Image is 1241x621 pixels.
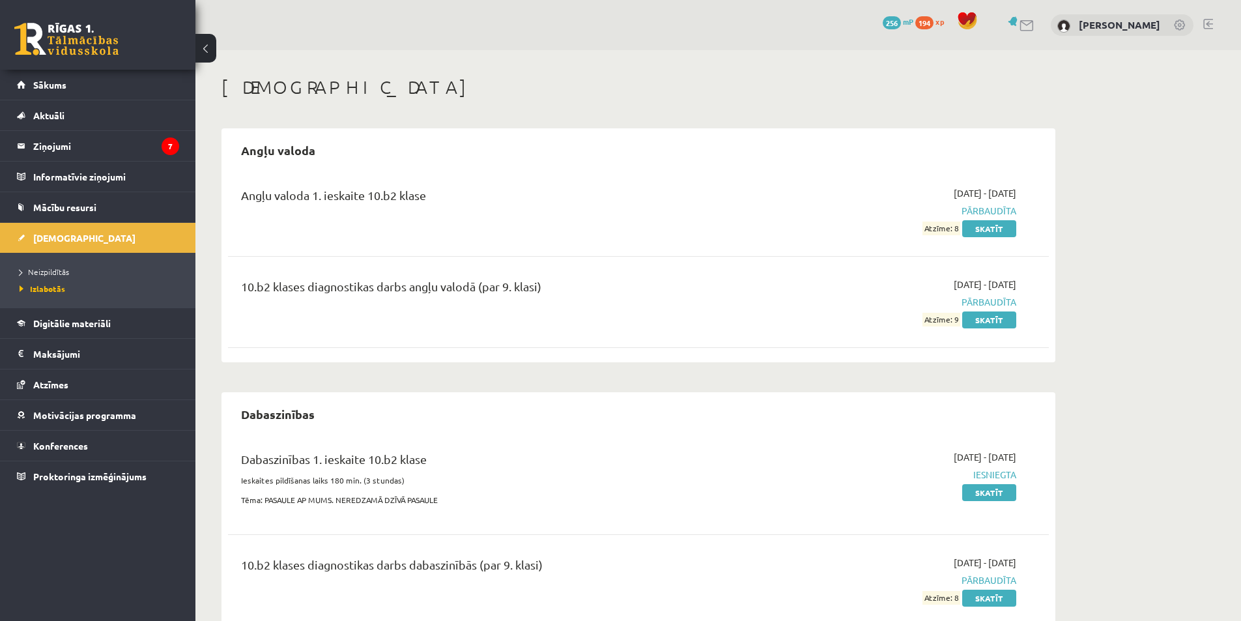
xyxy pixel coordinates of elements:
img: Viktorija Skripko [1057,20,1070,33]
span: Atzīme: 8 [922,591,960,605]
span: Atzīmes [33,379,68,390]
span: Motivācijas programma [33,409,136,421]
a: Skatīt [962,484,1016,501]
a: [DEMOGRAPHIC_DATA] [17,223,179,253]
span: 194 [915,16,934,29]
h2: Dabaszinības [228,399,328,429]
span: [DATE] - [DATE] [954,450,1016,464]
span: Proktoringa izmēģinājums [33,470,147,482]
span: Atzīme: 9 [922,313,960,326]
span: Atzīme: 8 [922,222,960,235]
legend: Informatīvie ziņojumi [33,162,179,192]
div: Dabaszinības 1. ieskaite 10.b2 klase [241,450,751,474]
a: Mācību resursi [17,192,179,222]
span: [DATE] - [DATE] [954,556,1016,570]
a: Skatīt [962,220,1016,237]
span: Mācību resursi [33,201,96,213]
a: Sākums [17,70,179,100]
span: Aktuāli [33,109,64,121]
a: 194 xp [915,16,950,27]
a: Proktoringa izmēģinājums [17,461,179,491]
span: Sākums [33,79,66,91]
p: Tēma: PASAULE AP MUMS. NEREDZAMĀ DZĪVĀ PASAULE [241,494,751,506]
div: 10.b2 klases diagnostikas darbs angļu valodā (par 9. klasi) [241,278,751,302]
i: 7 [162,137,179,155]
a: Informatīvie ziņojumi [17,162,179,192]
a: Maksājumi [17,339,179,369]
span: [DEMOGRAPHIC_DATA] [33,232,136,244]
div: 10.b2 klases diagnostikas darbs dabaszinībās (par 9. klasi) [241,556,751,580]
a: Atzīmes [17,369,179,399]
span: [DATE] - [DATE] [954,278,1016,291]
h1: [DEMOGRAPHIC_DATA] [221,76,1055,98]
a: Aktuāli [17,100,179,130]
span: [DATE] - [DATE] [954,186,1016,200]
span: Pārbaudīta [771,573,1016,587]
a: [PERSON_NAME] [1079,18,1160,31]
a: Digitālie materiāli [17,308,179,338]
legend: Maksājumi [33,339,179,369]
a: Skatīt [962,311,1016,328]
div: Angļu valoda 1. ieskaite 10.b2 klase [241,186,751,210]
a: 256 mP [883,16,913,27]
legend: Ziņojumi [33,131,179,161]
span: Pārbaudīta [771,204,1016,218]
p: Ieskaites pildīšanas laiks 180 min. (3 stundas) [241,474,751,486]
a: Skatīt [962,590,1016,607]
span: Konferences [33,440,88,452]
span: Neizpildītās [20,267,69,277]
a: Konferences [17,431,179,461]
span: mP [903,16,913,27]
span: 256 [883,16,901,29]
a: Rīgas 1. Tālmācības vidusskola [14,23,119,55]
h2: Angļu valoda [228,135,328,166]
span: Digitālie materiāli [33,317,111,329]
a: Neizpildītās [20,266,182,278]
a: Izlabotās [20,283,182,295]
a: Motivācijas programma [17,400,179,430]
span: Iesniegta [771,468,1016,482]
span: Izlabotās [20,283,65,294]
a: Ziņojumi7 [17,131,179,161]
span: Pārbaudīta [771,295,1016,309]
span: xp [935,16,944,27]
